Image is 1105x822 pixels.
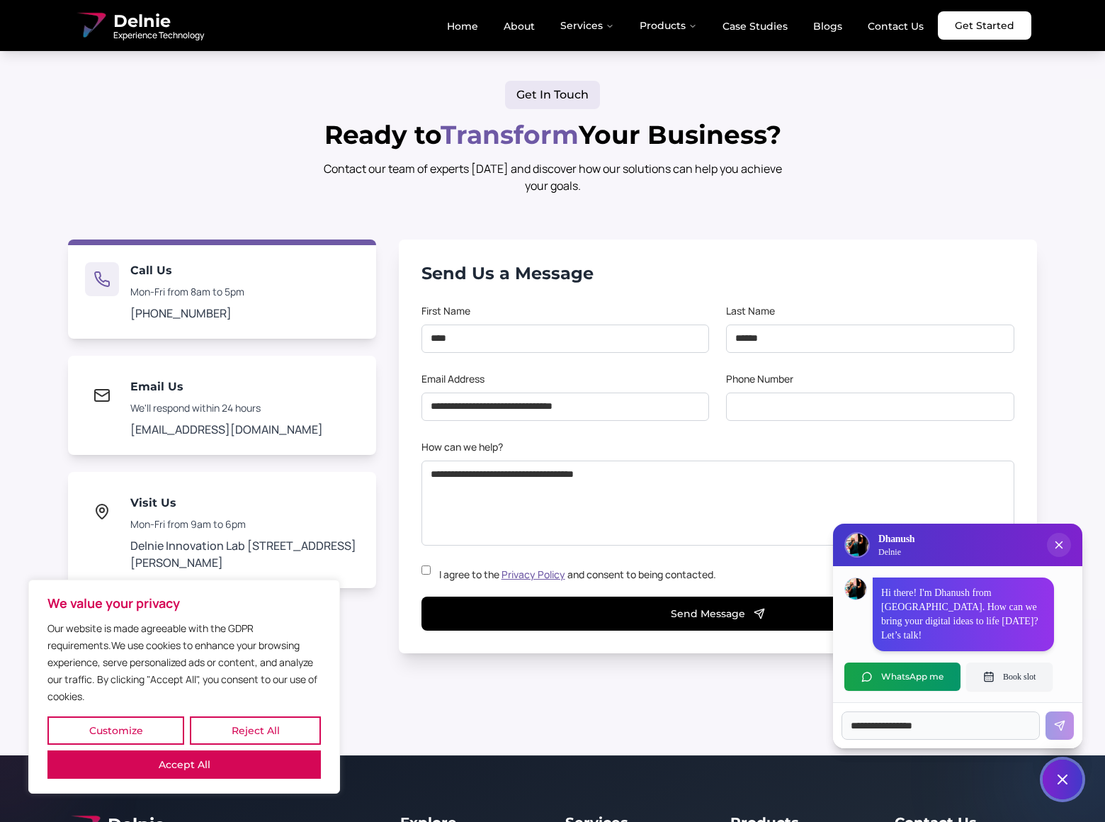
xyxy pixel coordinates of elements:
[47,620,321,705] p: Our website is made agreeable with the GDPR requirements.We use cookies to enhance your browsing ...
[436,11,935,40] nav: Main
[47,750,321,779] button: Accept All
[130,537,359,571] p: Delnie Innovation Lab [STREET_ADDRESS][PERSON_NAME]
[130,378,323,395] h3: Email Us
[113,10,204,33] span: Delnie
[1043,760,1082,799] button: Close chat
[628,11,708,40] button: Products
[68,120,1037,149] h2: Ready to Your Business?
[130,401,323,415] p: We'll respond within 24 hours
[439,568,716,581] label: I agree to the and consent to being contacted.
[130,421,323,438] p: [EMAIL_ADDRESS][DOMAIN_NAME]
[881,586,1045,643] p: Hi there! I'm Dhanush from [GEOGRAPHIC_DATA]. How can we bring your digital ideas to life [DATE]?...
[47,595,321,612] p: We value your privacy
[845,578,866,599] img: Dhanush
[130,305,244,322] p: [PHONE_NUMBER]
[130,495,359,512] h3: Visit Us
[846,534,868,556] img: Delnie Logo
[726,372,793,385] label: Phone Number
[314,160,790,194] p: Contact our team of experts [DATE] and discover how our solutions can help you achieve your goals.
[113,30,204,41] span: Experience Technology
[441,119,579,150] span: Transform
[802,14,854,38] a: Blogs
[421,372,484,385] label: Email Address
[549,11,625,40] button: Services
[878,546,914,558] p: Delnie
[74,9,108,43] img: Delnie Logo
[492,14,546,38] a: About
[421,597,1014,631] button: Send Message
[516,86,589,103] span: Get In Touch
[421,304,470,317] label: First Name
[421,440,503,454] label: How can we help?
[844,663,960,691] button: WhatsApp me
[130,262,244,279] h3: Call Us
[711,14,799,38] a: Case Studies
[74,9,204,43] a: Delnie Logo Full
[966,663,1053,691] button: Book slot
[726,304,775,317] label: Last Name
[130,285,244,299] p: Mon-Fri from 8am to 5pm
[938,11,1031,40] a: Get Started
[421,262,1014,285] h3: Send Us a Message
[1047,533,1071,557] button: Close chat popup
[436,14,489,38] a: Home
[190,716,321,745] button: Reject All
[856,14,935,38] a: Contact Us
[130,517,359,531] p: Mon-Fri from 9am to 6pm
[878,532,914,546] h3: Dhanush
[47,716,184,745] button: Customize
[501,568,565,581] a: Privacy Policy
